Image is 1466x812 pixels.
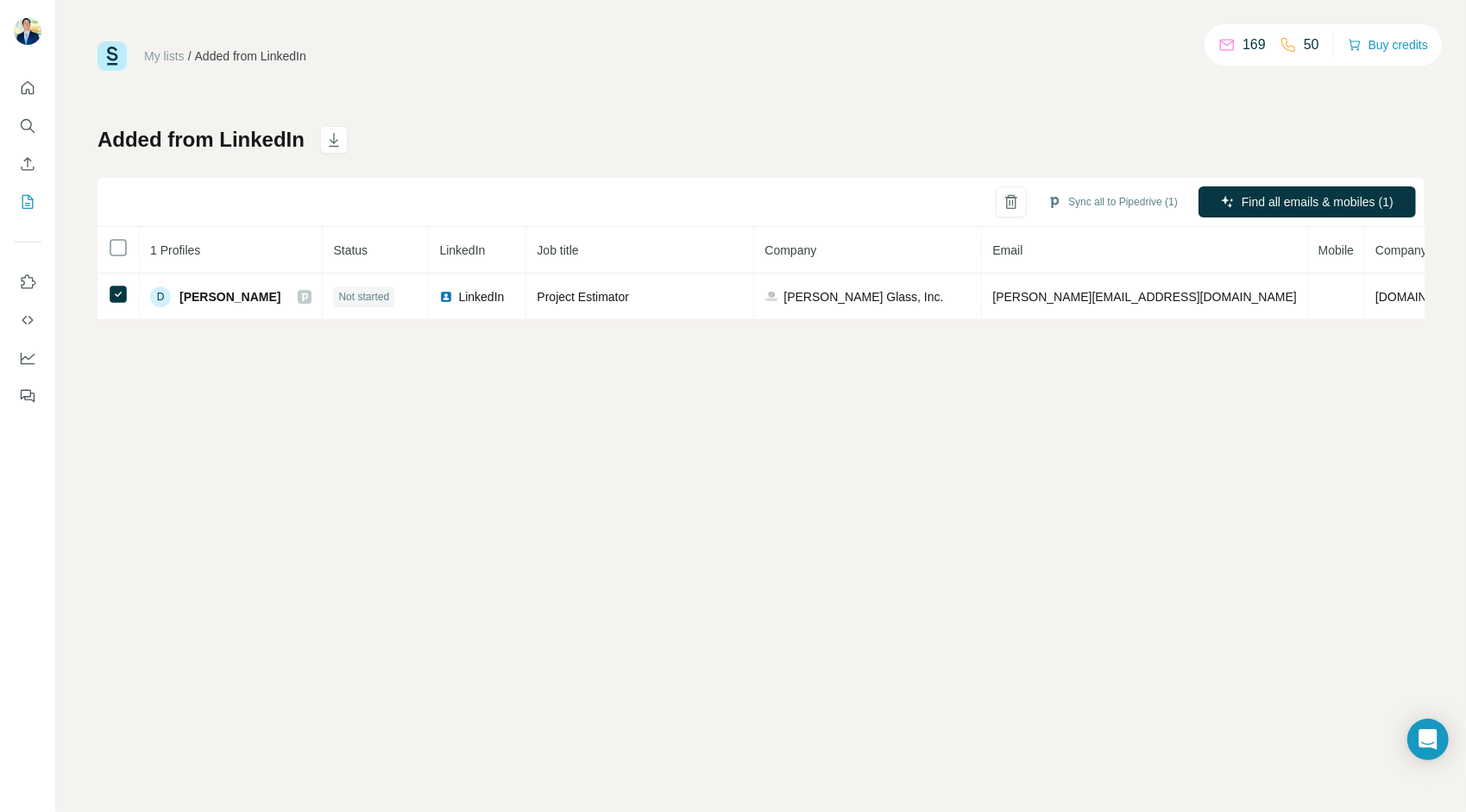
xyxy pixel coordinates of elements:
[14,72,41,104] button: Quick start
[14,148,41,179] button: Enrich CSV
[150,286,171,307] div: D
[144,49,185,63] a: My lists
[764,243,816,257] span: Company
[14,186,41,217] button: My lists
[764,290,778,304] img: company-logo
[14,381,41,412] button: Feedback
[1199,186,1416,217] button: Find all emails & mobiles (1)
[537,290,629,304] span: Project Estimator
[439,290,453,304] img: LinkedIn logo
[188,47,192,65] li: /
[338,289,389,305] span: Not started
[14,267,41,298] button: Use Surfe on LinkedIn
[195,47,306,65] div: Added from LinkedIn
[14,305,41,336] button: Use Surfe API
[150,243,200,257] span: 1 Profiles
[458,288,504,305] span: LinkedIn
[1318,243,1354,257] span: Mobile
[1035,189,1190,215] button: Sync all to Pipedrive (1)
[179,288,280,305] span: [PERSON_NAME]
[333,243,368,257] span: Status
[98,126,305,154] h1: Added from LinkedIn
[98,41,127,71] img: Surfe Logo
[1304,35,1319,55] p: 50
[14,343,41,374] button: Dashboard
[1348,33,1428,57] button: Buy credits
[992,243,1022,257] span: Email
[1407,719,1449,760] div: Open Intercom Messenger
[1242,193,1394,211] span: Find all emails & mobiles (1)
[14,17,41,45] img: Avatar
[537,243,578,257] span: Job title
[1243,35,1266,55] p: 169
[439,243,485,257] span: LinkedIn
[992,290,1296,304] span: [PERSON_NAME][EMAIL_ADDRESS][DOMAIN_NAME]
[783,288,943,305] span: [PERSON_NAME] Glass, Inc.
[14,110,41,142] button: Search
